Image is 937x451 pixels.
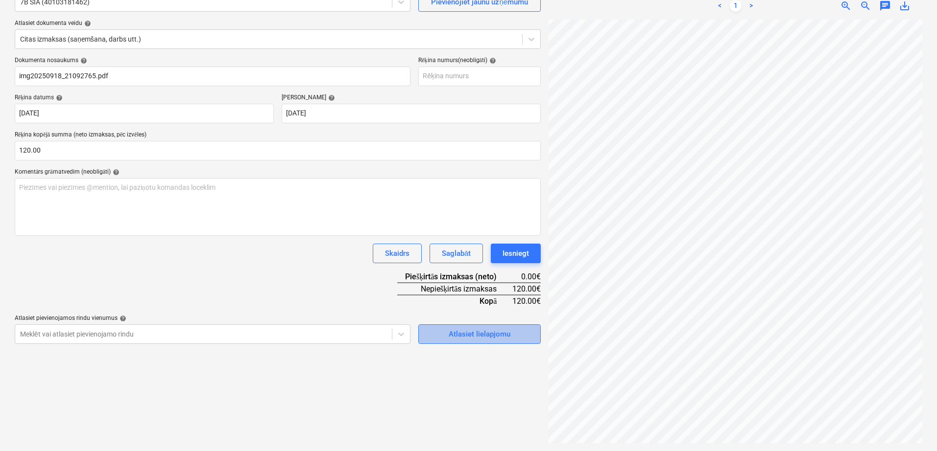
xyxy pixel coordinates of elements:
[418,324,541,344] button: Atlasiet lielapjomu
[15,131,541,141] p: Rēķina kopējā summa (neto izmaksas, pēc izvēles)
[418,67,541,86] input: Rēķina numurs
[78,57,87,64] span: help
[15,94,274,102] div: Rēķina datums
[397,283,512,295] div: Nepiešķirtās izmaksas
[418,57,541,65] div: Rēķina numurs (neobligāti)
[15,168,541,176] div: Komentārs grāmatvedim (neobligāti)
[397,271,512,283] div: Piešķirtās izmaksas (neto)
[491,244,541,263] button: Iesniegt
[15,104,274,123] input: Rēķina datums nav norādīts
[82,20,91,27] span: help
[442,247,471,260] div: Saglabāt
[111,169,120,176] span: help
[449,328,510,340] div: Atlasiet lielapjomu
[397,295,512,307] div: Kopā
[487,57,496,64] span: help
[15,20,541,27] div: Atlasiet dokumenta veidu
[385,247,409,260] div: Skaidrs
[503,247,529,260] div: Iesniegt
[15,315,410,322] div: Atlasiet pievienojamos rindu vienumus
[373,244,422,263] button: Skaidrs
[512,283,541,295] div: 120.00€
[282,104,541,123] input: Izpildes datums nav norādīts
[282,94,541,102] div: [PERSON_NAME]
[512,271,541,283] div: 0.00€
[326,94,335,101] span: help
[15,141,541,160] input: Rēķina kopējā summa (neto izmaksas, pēc izvēles)
[15,67,410,86] input: Dokumenta nosaukums
[15,57,410,65] div: Dokumenta nosaukums
[430,244,483,263] button: Saglabāt
[512,295,541,307] div: 120.00€
[888,404,937,451] iframe: Chat Widget
[118,315,126,322] span: help
[54,94,63,101] span: help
